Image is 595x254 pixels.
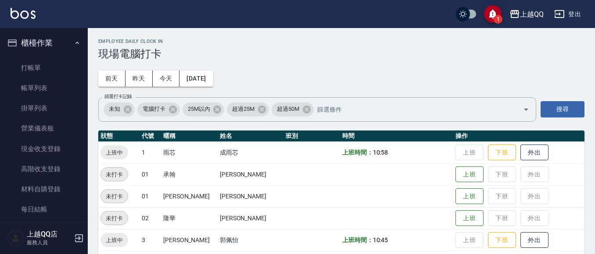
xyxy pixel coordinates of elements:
[183,102,225,116] div: 25M以內
[140,229,161,251] td: 3
[455,210,484,226] button: 上班
[4,78,84,98] a: 帳單列表
[161,229,218,251] td: [PERSON_NAME]
[98,48,584,60] h3: 現場電腦打卡
[520,145,548,161] button: 外出
[98,39,584,44] h2: Employee Daily Clock In
[161,141,218,163] td: 雨芯
[161,207,218,229] td: 隆華
[4,98,84,118] a: 掛單列表
[218,131,283,142] th: 姓名
[7,229,25,247] img: Person
[104,105,125,113] span: 未知
[183,105,215,113] span: 25M以內
[373,236,388,243] span: 10:45
[98,131,140,142] th: 狀態
[104,102,135,116] div: 未知
[218,207,283,229] td: [PERSON_NAME]
[315,102,508,117] input: 篩選條件
[218,163,283,185] td: [PERSON_NAME]
[140,163,161,185] td: 01
[4,32,84,54] button: 櫃檯作業
[4,58,84,78] a: 打帳單
[455,166,484,183] button: 上班
[484,5,502,23] button: save
[272,102,314,116] div: 超過50M
[520,9,544,20] div: 上越QQ
[227,105,260,113] span: 超過25M
[218,229,283,251] td: 郭佩怡
[4,159,84,179] a: 高階收支登錄
[488,232,516,248] button: 下班
[541,101,584,117] button: 搜尋
[453,131,584,142] th: 操作
[283,131,340,142] th: 班別
[179,71,213,87] button: [DATE]
[104,93,132,100] label: 篩選打卡記錄
[161,131,218,142] th: 暱稱
[11,8,36,19] img: Logo
[101,192,128,201] span: 未打卡
[227,102,269,116] div: 超過25M
[373,149,388,156] span: 10:58
[4,220,84,240] a: 排班表
[140,131,161,142] th: 代號
[551,6,584,22] button: 登出
[340,131,453,142] th: 時間
[140,141,161,163] td: 1
[27,239,72,247] p: 服務人員
[161,163,218,185] td: 承翰
[4,118,84,138] a: 營業儀表板
[140,207,161,229] td: 02
[125,71,153,87] button: 昨天
[100,148,128,157] span: 上班中
[153,71,180,87] button: 今天
[101,214,128,223] span: 未打卡
[519,102,533,116] button: Open
[218,185,283,207] td: [PERSON_NAME]
[101,170,128,179] span: 未打卡
[488,145,516,161] button: 下班
[455,188,484,205] button: 上班
[342,236,373,243] b: 上班時間：
[100,236,128,245] span: 上班中
[161,185,218,207] td: [PERSON_NAME]
[506,5,547,23] button: 上越QQ
[342,149,373,156] b: 上班時間：
[520,232,548,248] button: 外出
[218,141,283,163] td: 成雨芯
[494,15,502,24] span: 1
[4,199,84,219] a: 每日結帳
[4,139,84,159] a: 現金收支登錄
[137,102,180,116] div: 電腦打卡
[27,230,72,239] h5: 上越QQ店
[272,105,305,113] span: 超過50M
[137,105,171,113] span: 電腦打卡
[140,185,161,207] td: 01
[98,71,125,87] button: 前天
[4,179,84,199] a: 材料自購登錄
